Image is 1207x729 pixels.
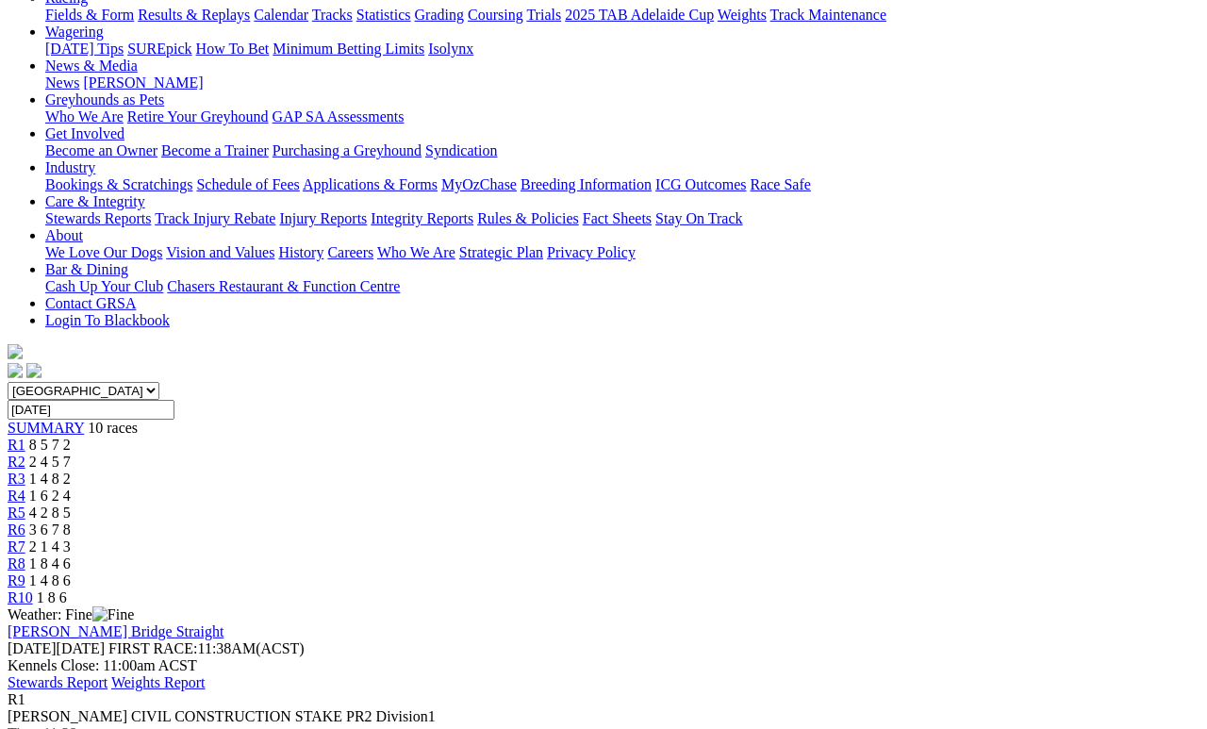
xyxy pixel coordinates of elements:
[8,657,1199,674] div: Kennels Close: 11:00am ACST
[8,363,23,378] img: facebook.svg
[29,454,71,470] span: 2 4 5 7
[8,454,25,470] a: R2
[8,522,25,538] a: R6
[45,108,1199,125] div: Greyhounds as Pets
[565,7,714,23] a: 2025 TAB Adelaide Cup
[45,24,104,40] a: Wagering
[8,344,23,359] img: logo-grsa-white.png
[29,522,71,538] span: 3 6 7 8
[45,176,192,192] a: Bookings & Scratchings
[770,7,886,23] a: Track Maintenance
[29,538,71,555] span: 2 1 4 3
[138,7,250,23] a: Results & Replays
[108,640,305,656] span: 11:38AM(ACST)
[303,176,438,192] a: Applications & Forms
[45,41,1199,58] div: Wagering
[8,674,107,690] a: Stewards Report
[583,210,652,226] a: Fact Sheets
[8,400,174,420] input: Select date
[45,210,1199,227] div: Care & Integrity
[29,555,71,572] span: 1 8 4 6
[29,437,71,453] span: 8 5 7 2
[459,244,543,260] a: Strategic Plan
[8,471,25,487] a: R3
[45,125,124,141] a: Get Involved
[45,176,1199,193] div: Industry
[8,572,25,588] a: R9
[655,176,746,192] a: ICG Outcomes
[8,488,25,504] a: R4
[8,420,84,436] a: SUMMARY
[8,437,25,453] a: R1
[29,471,71,487] span: 1 4 8 2
[45,278,163,294] a: Cash Up Your Club
[45,75,79,91] a: News
[8,505,25,521] a: R5
[45,244,1199,261] div: About
[108,640,197,656] span: FIRST RACE:
[415,7,464,23] a: Grading
[45,142,157,158] a: Become an Owner
[196,41,270,57] a: How To Bet
[8,589,33,605] a: R10
[155,210,275,226] a: Track Injury Rebate
[45,295,136,311] a: Contact GRSA
[547,244,636,260] a: Privacy Policy
[425,142,497,158] a: Syndication
[273,108,405,124] a: GAP SA Assessments
[371,210,473,226] a: Integrity Reports
[273,142,422,158] a: Purchasing a Greyhound
[45,41,124,57] a: [DATE] Tips
[278,244,323,260] a: History
[45,261,128,277] a: Bar & Dining
[8,691,25,707] span: R1
[377,244,455,260] a: Who We Are
[45,193,145,209] a: Care & Integrity
[45,244,162,260] a: We Love Our Dogs
[8,538,25,555] a: R7
[45,7,134,23] a: Fields & Form
[45,58,138,74] a: News & Media
[167,278,400,294] a: Chasers Restaurant & Function Centre
[45,159,95,175] a: Industry
[45,278,1199,295] div: Bar & Dining
[45,312,170,328] a: Login To Blackbook
[8,640,57,656] span: [DATE]
[29,505,71,521] span: 4 2 8 5
[45,108,124,124] a: Who We Are
[655,210,742,226] a: Stay On Track
[127,41,191,57] a: SUREpick
[45,7,1199,24] div: Racing
[88,420,138,436] span: 10 races
[92,606,134,623] img: Fine
[196,176,299,192] a: Schedule of Fees
[161,142,269,158] a: Become a Trainer
[83,75,203,91] a: [PERSON_NAME]
[8,555,25,572] span: R8
[312,7,353,23] a: Tracks
[45,210,151,226] a: Stewards Reports
[521,176,652,192] a: Breeding Information
[718,7,767,23] a: Weights
[45,142,1199,159] div: Get Involved
[356,7,411,23] a: Statistics
[45,91,164,108] a: Greyhounds as Pets
[8,606,134,622] span: Weather: Fine
[26,363,41,378] img: twitter.svg
[29,488,71,504] span: 1 6 2 4
[477,210,579,226] a: Rules & Policies
[441,176,517,192] a: MyOzChase
[45,227,83,243] a: About
[166,244,274,260] a: Vision and Values
[273,41,424,57] a: Minimum Betting Limits
[750,176,810,192] a: Race Safe
[468,7,523,23] a: Coursing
